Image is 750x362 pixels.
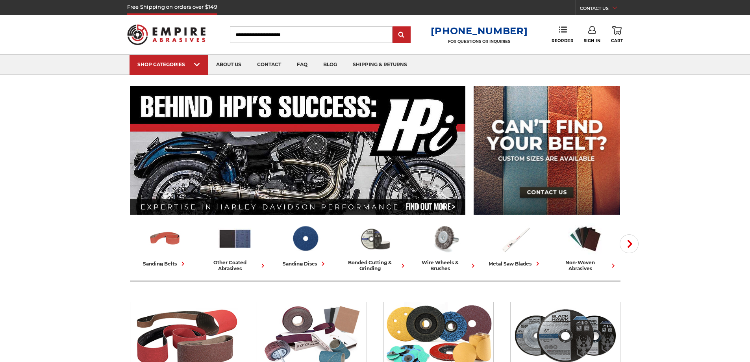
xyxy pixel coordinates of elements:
a: wire wheels & brushes [413,222,477,271]
span: Sign In [584,38,601,43]
a: Cart [611,26,623,43]
p: FOR QUESTIONS OR INQUIRIES [431,39,528,44]
img: Bonded Cutting & Grinding [358,222,393,256]
img: Empire Abrasives [127,19,206,50]
a: [PHONE_NUMBER] [431,25,528,37]
div: non-woven abrasives [554,260,617,271]
div: other coated abrasives [203,260,267,271]
img: Non-woven Abrasives [568,222,603,256]
a: sanding discs [273,222,337,268]
a: faq [289,55,315,75]
div: bonded cutting & grinding [343,260,407,271]
a: non-woven abrasives [554,222,617,271]
input: Submit [394,27,409,43]
a: metal saw blades [483,222,547,268]
img: Sanding Discs [288,222,322,256]
img: Other Coated Abrasives [218,222,252,256]
span: Reorder [552,38,573,43]
a: CONTACT US [580,4,623,15]
a: other coated abrasives [203,222,267,271]
a: sanding belts [133,222,197,268]
a: shipping & returns [345,55,415,75]
img: Sanding Belts [148,222,182,256]
a: contact [249,55,289,75]
a: bonded cutting & grinding [343,222,407,271]
img: Banner for an interview featuring Horsepower Inc who makes Harley performance upgrades featured o... [130,86,466,215]
div: sanding discs [283,260,327,268]
img: promo banner for custom belts. [474,86,620,215]
a: blog [315,55,345,75]
a: Reorder [552,26,573,43]
a: about us [208,55,249,75]
button: Next [620,234,639,253]
div: sanding belts [143,260,187,268]
img: Metal Saw Blades [498,222,533,256]
div: metal saw blades [489,260,542,268]
span: Cart [611,38,623,43]
div: wire wheels & brushes [413,260,477,271]
img: Wire Wheels & Brushes [428,222,463,256]
div: SHOP CATEGORIES [137,61,200,67]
